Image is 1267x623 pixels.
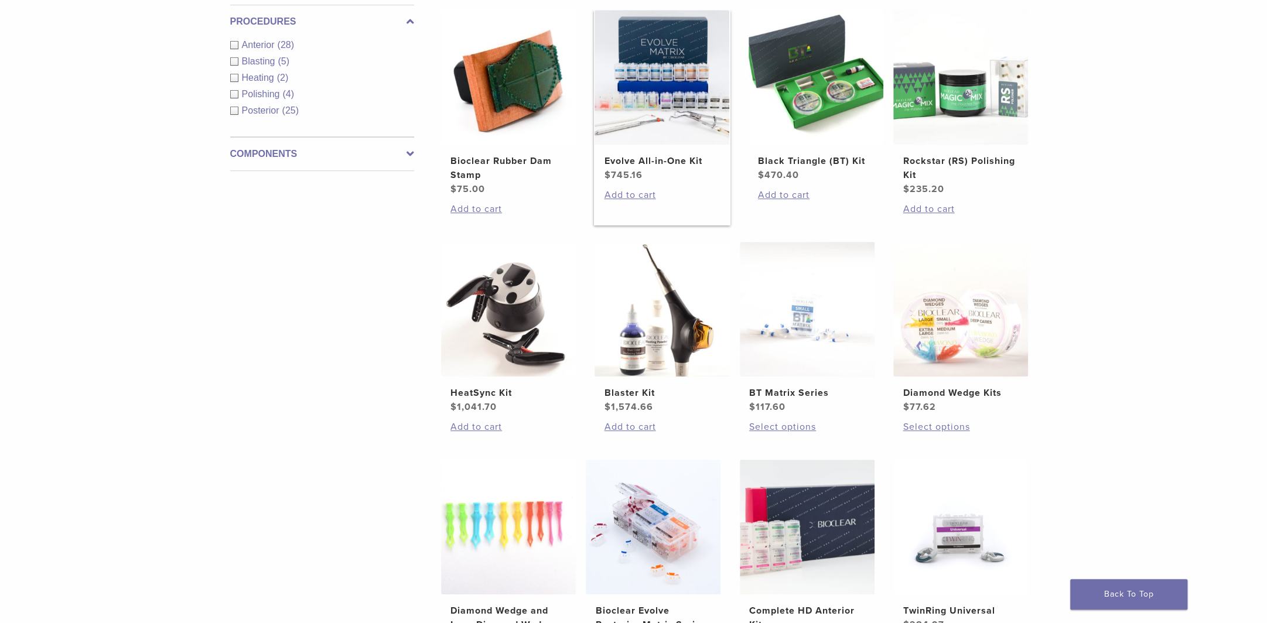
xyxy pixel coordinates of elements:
img: Bioclear Rubber Dam Stamp [441,10,576,145]
img: Evolve All-in-One Kit [595,10,729,145]
bdi: 470.40 [758,169,799,181]
a: Add to cart: “Evolve All-in-One Kit” [604,188,720,202]
span: $ [604,169,610,181]
label: Components [230,147,414,161]
img: BT Matrix Series [740,242,875,376]
a: Diamond Wedge KitsDiamond Wedge Kits $77.62 [893,242,1029,414]
span: (4) [282,89,294,99]
span: (5) [278,56,289,66]
span: Blasting [242,56,278,66]
span: (2) [277,73,289,83]
a: Add to cart: “Blaster Kit” [604,420,720,434]
span: $ [749,401,756,413]
span: Posterior [242,105,282,115]
span: Anterior [242,40,278,50]
h2: HeatSync Kit [450,386,566,400]
h2: BT Matrix Series [749,386,865,400]
img: Blaster Kit [595,242,729,376]
h2: Black Triangle (BT) Kit [758,154,874,168]
img: Diamond Wedge and Long Diamond Wedge [441,460,576,594]
h2: Rockstar (RS) Polishing Kit [903,154,1019,182]
a: Evolve All-in-One KitEvolve All-in-One Kit $745.16 [594,10,730,182]
span: $ [758,169,764,181]
a: Add to cart: “Bioclear Rubber Dam Stamp” [450,202,566,216]
span: $ [903,401,909,413]
img: Rockstar (RS) Polishing Kit [893,10,1028,145]
img: Black Triangle (BT) Kit [749,10,883,145]
img: Complete HD Anterior Kit [740,460,875,594]
bdi: 77.62 [903,401,935,413]
span: Heating [242,73,277,83]
img: TwinRing Universal [893,460,1028,594]
bdi: 1,041.70 [450,401,497,413]
bdi: 235.20 [903,183,944,195]
label: Procedures [230,15,414,29]
a: Rockstar (RS) Polishing KitRockstar (RS) Polishing Kit $235.20 [893,10,1029,196]
a: Black Triangle (BT) KitBlack Triangle (BT) Kit $470.40 [748,10,884,182]
a: Select options for “Diamond Wedge Kits” [903,420,1019,434]
span: (28) [278,40,294,50]
img: Bioclear Evolve Posterior Matrix Series [586,460,720,594]
a: Add to cart: “Rockstar (RS) Polishing Kit” [903,202,1019,216]
h2: Evolve All-in-One Kit [604,154,720,168]
a: Add to cart: “Black Triangle (BT) Kit” [758,188,874,202]
img: HeatSync Kit [441,242,576,376]
bdi: 1,574.66 [604,401,653,413]
span: $ [450,183,457,195]
bdi: 745.16 [604,169,642,181]
a: Add to cart: “HeatSync Kit” [450,420,566,434]
a: BT Matrix SeriesBT Matrix Series $117.60 [739,242,876,414]
span: (25) [282,105,299,115]
span: $ [903,183,909,195]
h2: Diamond Wedge Kits [903,386,1019,400]
bdi: 75.00 [450,183,485,195]
h2: TwinRing Universal [903,604,1019,618]
span: $ [604,401,610,413]
a: Blaster KitBlaster Kit $1,574.66 [594,242,730,414]
bdi: 117.60 [749,401,786,413]
span: Polishing [242,89,283,99]
img: Diamond Wedge Kits [893,242,1028,376]
a: Bioclear Rubber Dam StampBioclear Rubber Dam Stamp $75.00 [440,10,577,196]
span: $ [450,401,457,413]
a: Select options for “BT Matrix Series” [749,420,865,434]
a: HeatSync KitHeatSync Kit $1,041.70 [440,242,577,414]
h2: Bioclear Rubber Dam Stamp [450,154,566,182]
h2: Blaster Kit [604,386,720,400]
a: Back To Top [1070,579,1187,610]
